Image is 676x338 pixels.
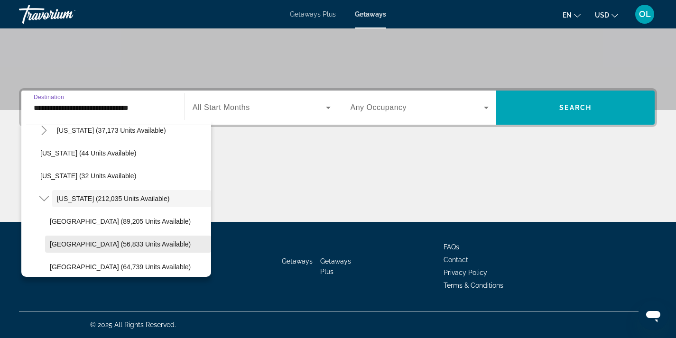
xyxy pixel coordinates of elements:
span: USD [595,11,609,19]
button: [US_STATE] (212,035 units available) [52,190,211,207]
span: © 2025 All Rights Reserved. [90,321,176,329]
span: All Start Months [193,103,250,111]
a: Travorium [19,2,114,27]
span: [US_STATE] (212,035 units available) [57,195,169,202]
a: Terms & Conditions [444,282,503,289]
a: Getaways Plus [320,257,351,275]
a: Getaways [355,10,386,18]
span: OL [639,9,651,19]
button: Change currency [595,8,618,22]
a: FAQs [444,243,459,251]
a: Getaways [282,257,313,265]
span: [US_STATE] (37,173 units available) [57,127,166,134]
button: Search [496,91,655,125]
button: Toggle Florida (212,035 units available) [36,191,52,207]
span: Search [559,104,592,111]
iframe: Button to launch messaging window [638,300,668,330]
button: Change language [563,8,581,22]
button: [US_STATE] (37,173 units available) [52,122,211,139]
button: User Menu [632,4,657,24]
button: [GEOGRAPHIC_DATA] (64,739 units available) [45,258,211,275]
a: Contact [444,256,468,264]
a: Privacy Policy [444,269,487,276]
span: Destination [34,94,64,100]
span: [US_STATE] (32 units available) [40,172,136,180]
span: en [563,11,572,19]
a: Getaways Plus [290,10,336,18]
span: Any Occupancy [351,103,407,111]
button: Toggle Colorado (37,173 units available) [36,122,52,139]
div: Search widget [21,91,655,125]
span: [GEOGRAPHIC_DATA] (89,205 units available) [50,218,191,225]
span: [US_STATE] (44 units available) [40,149,136,157]
button: [US_STATE] (32 units available) [36,167,211,184]
span: [GEOGRAPHIC_DATA] (64,739 units available) [50,263,191,271]
button: [GEOGRAPHIC_DATA] (56,833 units available) [45,236,211,253]
button: [GEOGRAPHIC_DATA] (89,205 units available) [45,213,211,230]
button: [US_STATE] (44 units available) [36,145,211,162]
span: [GEOGRAPHIC_DATA] (56,833 units available) [50,240,191,248]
